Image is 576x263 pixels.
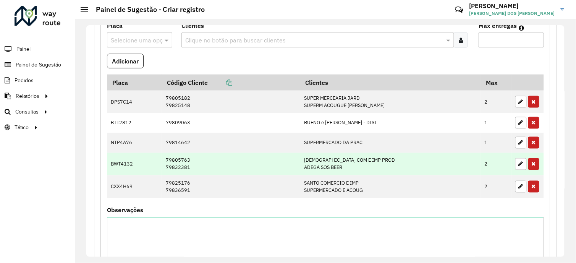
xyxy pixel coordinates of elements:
[300,91,481,113] td: SUPER MERCEARIA JARD SUPERM ACOUGUE [PERSON_NAME]
[208,79,232,86] a: Copiar
[300,153,481,175] td: [DEMOGRAPHIC_DATA] COM E IMP PROD ADEGA SOS BEER
[162,75,300,91] th: Código Cliente
[88,5,205,14] h2: Painel de Sugestão - Criar registro
[481,153,511,175] td: 2
[15,108,39,116] span: Consultas
[300,113,481,133] td: BUENO e [PERSON_NAME] - DIST
[107,91,162,113] td: DPS7C14
[107,175,162,198] td: CXX4H69
[107,21,123,30] label: Placa
[162,133,300,153] td: 79814642
[181,21,204,30] label: Clientes
[16,45,31,53] span: Painel
[107,206,143,215] label: Observações
[162,175,300,198] td: 79825176 79836591
[16,61,61,69] span: Painel de Sugestão
[481,75,511,91] th: Max
[300,133,481,153] td: SUPERMERCADO DA PRAC
[481,175,511,198] td: 2
[162,91,300,113] td: 79805182 79825148
[15,123,29,131] span: Tático
[481,113,511,133] td: 1
[519,25,524,31] em: Máximo de clientes que serão colocados na mesma rota com os clientes informados
[107,153,162,175] td: BWT4132
[107,54,144,68] button: Adicionar
[107,113,162,133] td: BTT2812
[15,76,34,84] span: Pedidos
[481,133,511,153] td: 1
[469,10,555,17] span: [PERSON_NAME] DOS [PERSON_NAME]
[300,75,481,91] th: Clientes
[16,92,39,100] span: Relatórios
[162,153,300,175] td: 79805763 79832381
[451,2,468,18] a: Contato Rápido
[107,75,162,91] th: Placa
[469,2,555,10] h3: [PERSON_NAME]
[479,21,517,30] label: Max entregas
[300,175,481,198] td: SANTO COMERCIO E IMP SUPERMERCADO E ACOUG
[481,91,511,113] td: 2
[162,113,300,133] td: 79809063
[107,133,162,153] td: NTP4A76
